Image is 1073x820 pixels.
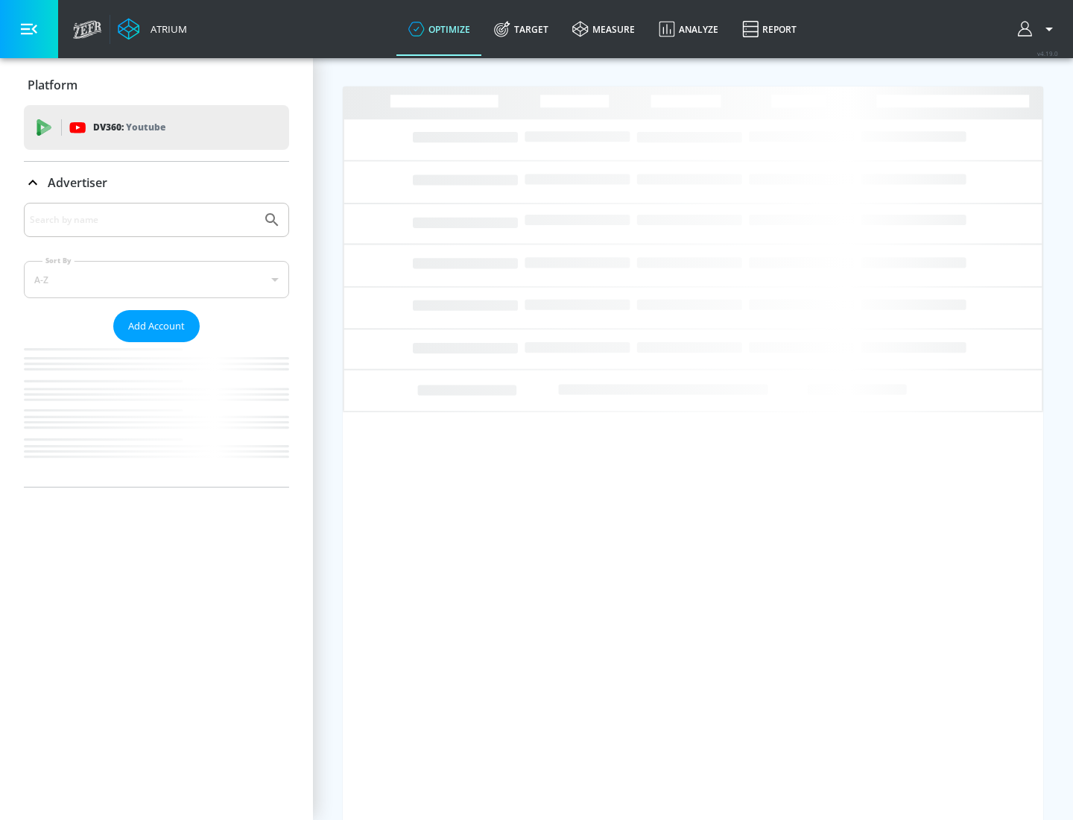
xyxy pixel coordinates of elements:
nav: list of Advertiser [24,342,289,487]
div: Advertiser [24,162,289,204]
a: Atrium [118,18,187,40]
a: Analyze [647,2,730,56]
p: Youtube [126,119,165,135]
button: Add Account [113,310,200,342]
div: A-Z [24,261,289,298]
div: DV360: Youtube [24,105,289,150]
p: DV360: [93,119,165,136]
div: Atrium [145,22,187,36]
span: v 4.19.0 [1037,49,1058,57]
a: Report [730,2,808,56]
input: Search by name [30,210,256,230]
label: Sort By [42,256,75,265]
div: Advertiser [24,203,289,487]
a: optimize [396,2,482,56]
span: Add Account [128,318,185,335]
a: Target [482,2,560,56]
a: measure [560,2,647,56]
p: Advertiser [48,174,107,191]
p: Platform [28,77,77,93]
div: Platform [24,64,289,106]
